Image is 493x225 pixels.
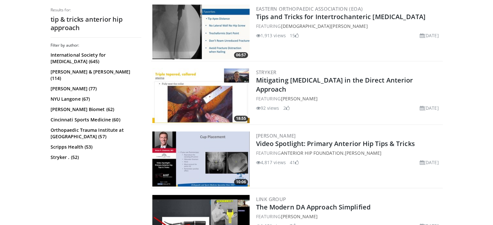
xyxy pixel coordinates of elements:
[51,69,140,82] a: [PERSON_NAME] & [PERSON_NAME] (114)
[256,32,286,39] li: 1,913 views
[51,43,141,48] h3: Filter by author:
[51,117,140,123] a: Cincinnati Sports Medicine (60)
[281,96,317,102] a: [PERSON_NAME]
[51,96,140,102] a: NYU Langone (67)
[345,150,381,156] a: [PERSON_NAME]
[256,69,276,75] a: Stryker
[420,32,439,39] li: [DATE]
[283,105,290,111] li: 2
[256,139,415,148] a: Video Spotlight: Primary Anterior Hip Tips & Tricks
[256,213,441,220] div: FEATURING
[281,23,368,29] a: [DEMOGRAPHIC_DATA][PERSON_NAME]
[152,5,250,60] img: 53869e98-f1ff-4afc-94b1-8a8ae756c07f.300x170_q85_crop-smart_upscale.jpg
[281,213,317,219] a: [PERSON_NAME]
[152,131,250,186] a: 10:06
[51,85,140,92] a: [PERSON_NAME] (77)
[256,150,441,156] div: FEATURING ,
[256,203,370,211] a: The Modern DA Approach Simplified
[51,144,140,150] a: Scripps Health (53)
[256,12,426,21] a: Tips and Tricks for Intertrochanteric [MEDICAL_DATA]
[256,76,413,94] a: Mitigating [MEDICAL_DATA] in the Direct Anterior Approach
[234,179,248,185] span: 10:06
[51,106,140,113] a: [PERSON_NAME] Biomet (62)
[51,154,140,161] a: Stryker . (52)
[420,159,439,166] li: [DATE]
[256,23,441,29] div: FEATURING
[51,7,141,13] p: Results for:
[152,68,250,123] img: 6b74bb2b-472e-4d3e-b866-15df13bf8239.300x170_q85_crop-smart_upscale.jpg
[281,150,343,156] a: Anterior Hip Foundation
[290,159,299,166] li: 41
[256,159,286,166] li: 4,817 views
[256,196,286,202] a: LINK Group
[152,5,250,60] a: 06:57
[256,95,441,102] div: FEATURING
[256,132,296,139] a: [PERSON_NAME]
[234,116,248,121] span: 18:55
[290,32,299,39] li: 15
[234,52,248,58] span: 06:57
[420,105,439,111] li: [DATE]
[152,68,250,123] a: 18:55
[51,52,140,65] a: International Society for [MEDICAL_DATA] (645)
[256,105,279,111] li: 92 views
[152,131,250,186] img: f6ca8226-9686-411a-a56a-446b56cabc1b.300x170_q85_crop-smart_upscale.jpg
[256,6,363,12] a: Eastern Orthopaedic Association (EOA)
[51,15,141,32] h2: tip & tricks anterior hip approach
[51,127,140,140] a: Orthopaedic Trauma Institute at [GEOGRAPHIC_DATA] (57)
